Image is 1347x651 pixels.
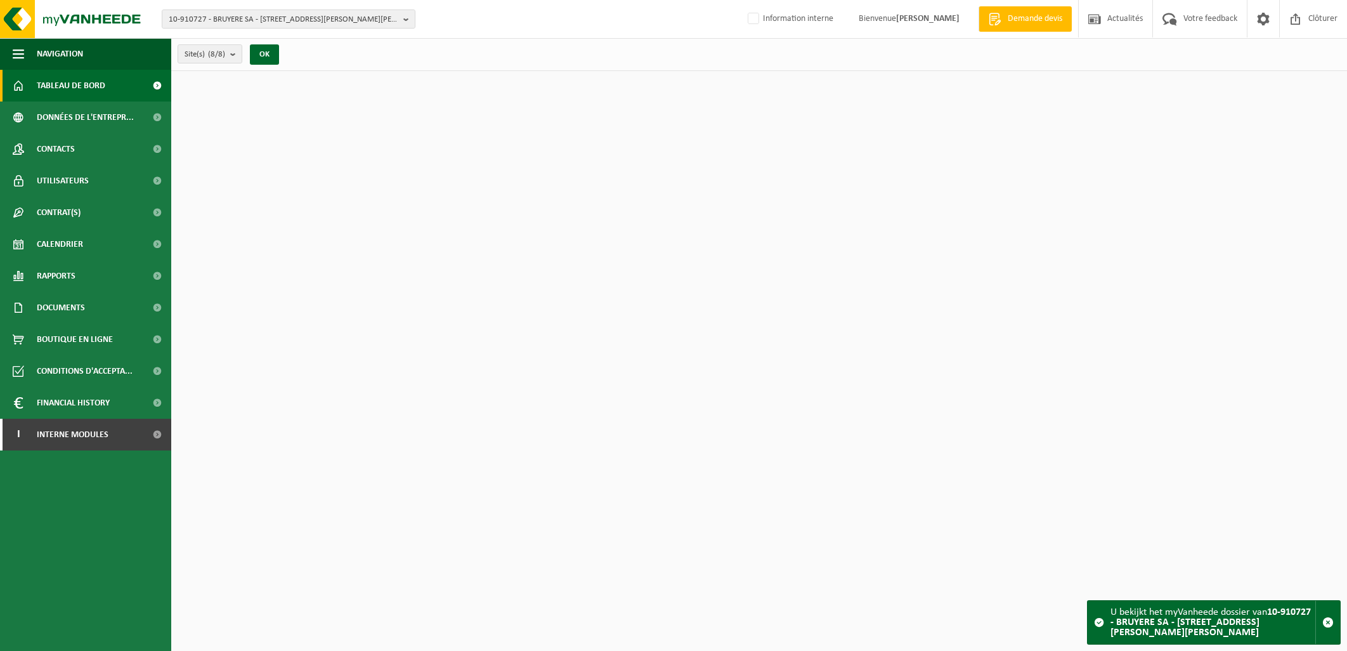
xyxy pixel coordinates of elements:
span: Calendrier [37,228,83,260]
span: Demande devis [1005,13,1065,25]
button: Site(s)(8/8) [178,44,242,63]
span: Conditions d'accepta... [37,355,133,387]
span: Rapports [37,260,75,292]
count: (8/8) [208,50,225,58]
strong: 10-910727 - BRUYERE SA - [STREET_ADDRESS][PERSON_NAME][PERSON_NAME] [1110,607,1311,638]
span: Navigation [37,38,83,70]
span: Contacts [37,133,75,165]
span: Contrat(s) [37,197,81,228]
button: 10-910727 - BRUYERE SA - [STREET_ADDRESS][PERSON_NAME][PERSON_NAME] [162,10,415,29]
span: I [13,419,24,450]
span: Données de l'entrepr... [37,102,134,133]
span: Tableau de bord [37,70,105,102]
a: Demande devis [979,6,1072,32]
strong: [PERSON_NAME] [896,14,960,23]
span: Boutique en ligne [37,324,113,355]
label: Information interne [745,10,833,29]
div: U bekijkt het myVanheede dossier van [1110,601,1315,644]
span: Financial History [37,387,110,419]
span: Interne modules [37,419,108,450]
span: Site(s) [185,45,225,64]
span: Documents [37,292,85,324]
span: 10-910727 - BRUYERE SA - [STREET_ADDRESS][PERSON_NAME][PERSON_NAME] [169,10,398,29]
button: OK [250,44,279,65]
span: Utilisateurs [37,165,89,197]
